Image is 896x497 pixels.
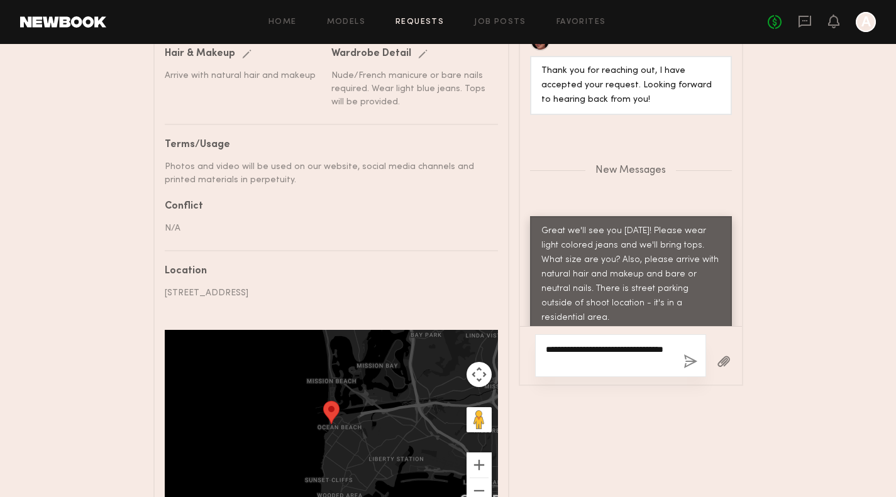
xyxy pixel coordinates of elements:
[395,18,444,26] a: Requests
[467,452,492,478] button: Zoom in
[541,224,721,325] div: Great we'll see you [DATE]! Please wear light colored jeans and we'll bring tops. What size are y...
[331,69,489,109] div: Nude/French manicure or bare nails required. Wear light blue jeans. Tops will be provided.
[474,18,526,26] a: Job Posts
[165,266,489,276] div: Location
[541,64,721,107] div: Thank you for reaching out, I have accepted your request. Looking forward to hearing back from you!
[165,202,489,212] div: Conflict
[327,18,365,26] a: Models
[165,69,322,82] div: Arrive with natural hair and makeup
[595,165,666,176] span: New Messages
[467,407,492,432] button: Drag Pegman onto the map to open Street View
[467,362,492,387] button: Map camera controls
[165,140,489,150] div: Terms/Usage
[556,18,606,26] a: Favorites
[165,160,489,187] div: Photos and video will be used on our website, social media channels and printed materials in perp...
[856,12,876,32] a: A
[268,18,297,26] a: Home
[165,287,489,300] div: [STREET_ADDRESS]
[331,49,411,59] div: Wardrobe Detail
[165,222,489,235] div: N/A
[165,49,235,59] div: Hair & Makeup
